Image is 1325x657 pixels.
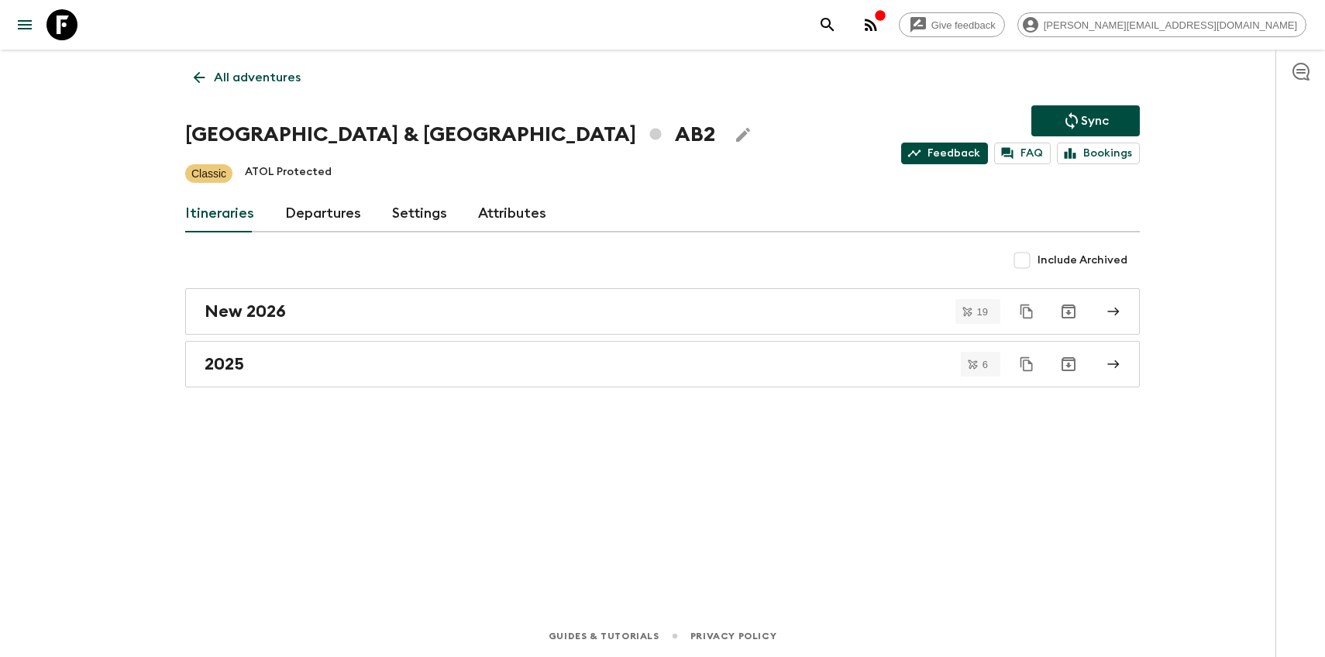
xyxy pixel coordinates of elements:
[245,164,332,183] p: ATOL Protected
[994,143,1051,164] a: FAQ
[1053,296,1084,327] button: Archive
[285,195,361,232] a: Departures
[901,143,988,164] a: Feedback
[185,195,254,232] a: Itineraries
[1031,105,1140,136] button: Sync adventure departures to the booking engine
[214,68,301,87] p: All adventures
[1057,143,1140,164] a: Bookings
[185,119,715,150] h1: [GEOGRAPHIC_DATA] & [GEOGRAPHIC_DATA] AB2
[923,19,1004,31] span: Give feedback
[1053,349,1084,380] button: Archive
[973,359,997,370] span: 6
[899,12,1005,37] a: Give feedback
[1035,19,1306,31] span: [PERSON_NAME][EMAIL_ADDRESS][DOMAIN_NAME]
[1081,112,1109,130] p: Sync
[185,341,1140,387] a: 2025
[9,9,40,40] button: menu
[392,195,447,232] a: Settings
[728,119,759,150] button: Edit Adventure Title
[1017,12,1306,37] div: [PERSON_NAME][EMAIL_ADDRESS][DOMAIN_NAME]
[205,301,286,322] h2: New 2026
[968,307,997,317] span: 19
[690,628,776,645] a: Privacy Policy
[205,354,244,374] h2: 2025
[1038,253,1127,268] span: Include Archived
[185,288,1140,335] a: New 2026
[1013,350,1041,378] button: Duplicate
[812,9,843,40] button: search adventures
[191,166,226,181] p: Classic
[549,628,659,645] a: Guides & Tutorials
[1013,298,1041,325] button: Duplicate
[185,62,309,93] a: All adventures
[478,195,546,232] a: Attributes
